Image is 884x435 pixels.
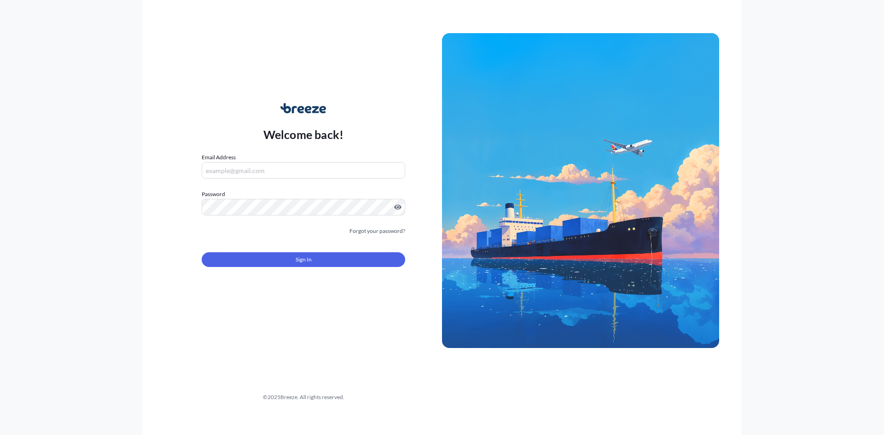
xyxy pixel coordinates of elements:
[296,255,312,264] span: Sign In
[349,226,405,236] a: Forgot your password?
[442,33,719,348] img: Ship illustration
[263,127,344,142] p: Welcome back!
[202,153,236,162] label: Email Address
[165,393,442,402] div: © 2025 Breeze. All rights reserved.
[202,162,405,179] input: example@gmail.com
[202,252,405,267] button: Sign In
[394,203,401,211] button: Show password
[202,190,405,199] label: Password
